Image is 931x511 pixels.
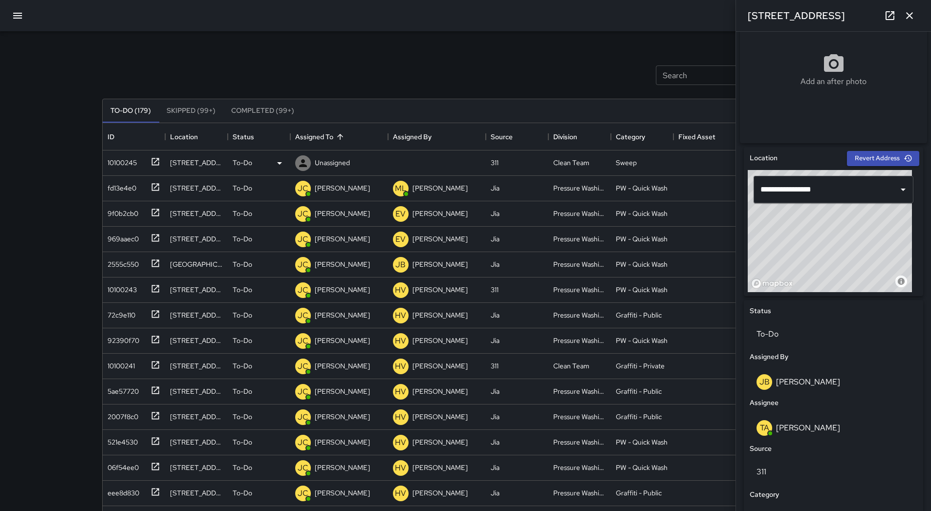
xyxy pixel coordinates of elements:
[315,285,370,295] p: [PERSON_NAME]
[616,183,668,193] div: PW - Quick Wash
[553,183,606,193] div: Pressure Washing
[104,332,139,345] div: 92390f70
[553,209,606,218] div: Pressure Washing
[395,437,406,448] p: HV
[233,234,252,244] p: To-Do
[412,259,468,269] p: [PERSON_NAME]
[673,123,736,150] div: Fixed Asset
[553,285,606,295] div: Pressure Washing
[233,259,252,269] p: To-Do
[395,361,406,372] p: HV
[170,361,223,371] div: 563 Minna Street
[233,463,252,472] p: To-Do
[170,285,223,295] div: 102 6th Street
[315,158,350,168] p: Unassigned
[491,158,498,168] div: 311
[616,310,662,320] div: Graffiti - Public
[412,209,468,218] p: [PERSON_NAME]
[233,285,252,295] p: To-Do
[395,234,406,245] p: EV
[491,234,499,244] div: Jia
[616,463,668,472] div: PW - Quick Wash
[395,284,406,296] p: HV
[298,462,308,474] p: JC
[103,123,165,150] div: ID
[491,209,499,218] div: Jia
[315,412,370,422] p: [PERSON_NAME]
[233,123,254,150] div: Status
[395,462,406,474] p: HV
[298,488,308,499] p: JC
[395,208,406,220] p: EV
[412,285,468,295] p: [PERSON_NAME]
[298,437,308,448] p: JC
[104,179,136,193] div: fd13e4e0
[104,357,135,371] div: 10100241
[412,310,468,320] p: [PERSON_NAME]
[315,463,370,472] p: [PERSON_NAME]
[315,437,370,447] p: [PERSON_NAME]
[170,463,223,472] div: 19 Mason Street
[395,386,406,398] p: HV
[616,412,662,422] div: Graffiti - Public
[108,123,114,150] div: ID
[223,99,302,123] button: Completed (99+)
[412,412,468,422] p: [PERSON_NAME]
[616,386,662,396] div: Graffiti - Public
[295,123,333,150] div: Assigned To
[315,209,370,218] p: [PERSON_NAME]
[170,488,223,498] div: 19 Mason Street
[616,285,668,295] div: PW - Quick Wash
[553,437,606,447] div: Pressure Washing
[553,463,606,472] div: Pressure Washing
[395,335,406,347] p: HV
[165,123,228,150] div: Location
[393,123,432,150] div: Assigned By
[315,310,370,320] p: [PERSON_NAME]
[233,336,252,345] p: To-Do
[616,234,668,244] div: PW - Quick Wash
[290,123,388,150] div: Assigned To
[678,123,715,150] div: Fixed Asset
[491,183,499,193] div: Jia
[170,123,198,150] div: Location
[491,285,498,295] div: 311
[412,183,468,193] p: [PERSON_NAME]
[491,386,499,396] div: Jia
[491,463,499,472] div: Jia
[333,130,347,144] button: Sort
[228,123,290,150] div: Status
[104,205,138,218] div: 9f0b2cb0
[298,183,308,194] p: JC
[616,361,665,371] div: Graffiti - Private
[412,234,468,244] p: [PERSON_NAME]
[616,209,668,218] div: PW - Quick Wash
[104,255,139,269] div: 2555c550
[412,488,468,498] p: [PERSON_NAME]
[298,361,308,372] p: JC
[553,234,606,244] div: Pressure Washing
[159,99,223,123] button: Skipped (99+)
[298,259,308,271] p: JC
[491,488,499,498] div: Jia
[553,386,606,396] div: Pressure Washing
[315,386,370,396] p: [PERSON_NAME]
[395,411,406,423] p: HV
[486,123,548,150] div: Source
[233,310,252,320] p: To-Do
[491,310,499,320] div: Jia
[616,123,645,150] div: Category
[553,336,606,345] div: Pressure Washing
[491,361,498,371] div: 311
[170,234,223,244] div: 1075 Market Street
[233,488,252,498] p: To-Do
[491,336,499,345] div: Jia
[298,386,308,398] p: JC
[315,361,370,371] p: [PERSON_NAME]
[170,209,223,218] div: 1075 Market Street
[104,306,135,320] div: 72c9e110
[103,99,159,123] button: To-Do (179)
[170,336,223,345] div: 970 Folsom Street
[491,259,499,269] div: Jia
[553,310,606,320] div: Pressure Washing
